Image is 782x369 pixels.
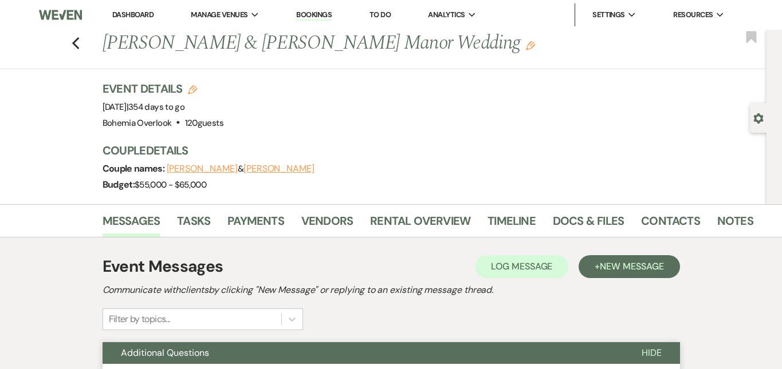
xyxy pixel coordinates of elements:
[109,312,170,326] div: Filter by topics...
[623,342,680,364] button: Hide
[227,212,284,237] a: Payments
[103,212,160,237] a: Messages
[103,117,172,129] span: Bohemia Overlook
[753,112,764,123] button: Open lead details
[301,212,353,237] a: Vendors
[717,212,753,237] a: Notes
[177,212,210,237] a: Tasks
[553,212,624,237] a: Docs & Files
[103,283,680,297] h2: Communicate with clients by clicking "New Message" or replying to an existing message thread.
[488,212,536,237] a: Timeline
[127,101,184,113] span: |
[135,179,206,191] span: $55,000 - $65,000
[191,9,247,21] span: Manage Venues
[428,9,465,21] span: Analytics
[121,347,209,359] span: Additional Questions
[185,117,223,129] span: 120 guests
[491,260,552,272] span: Log Message
[112,10,154,19] a: Dashboard
[103,30,616,57] h1: [PERSON_NAME] & [PERSON_NAME] Manor Wedding
[370,212,470,237] a: Rental Overview
[526,40,535,50] button: Edit
[103,101,185,113] span: [DATE]
[475,255,568,278] button: Log Message
[243,164,315,173] button: [PERSON_NAME]
[579,255,679,278] button: +New Message
[39,3,82,27] img: Weven Logo
[167,164,238,173] button: [PERSON_NAME]
[103,178,135,191] span: Budget:
[600,260,663,272] span: New Message
[167,163,315,174] span: &
[103,162,167,174] span: Couple names:
[370,10,391,19] a: To Do
[103,342,623,364] button: Additional Questions
[103,142,744,158] h3: Couple Details
[128,101,184,113] span: 354 days to go
[673,9,713,21] span: Resources
[103,81,223,97] h3: Event Details
[642,347,662,359] span: Hide
[641,212,700,237] a: Contacts
[296,10,332,21] a: Bookings
[103,255,223,279] h1: Event Messages
[592,9,625,21] span: Settings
